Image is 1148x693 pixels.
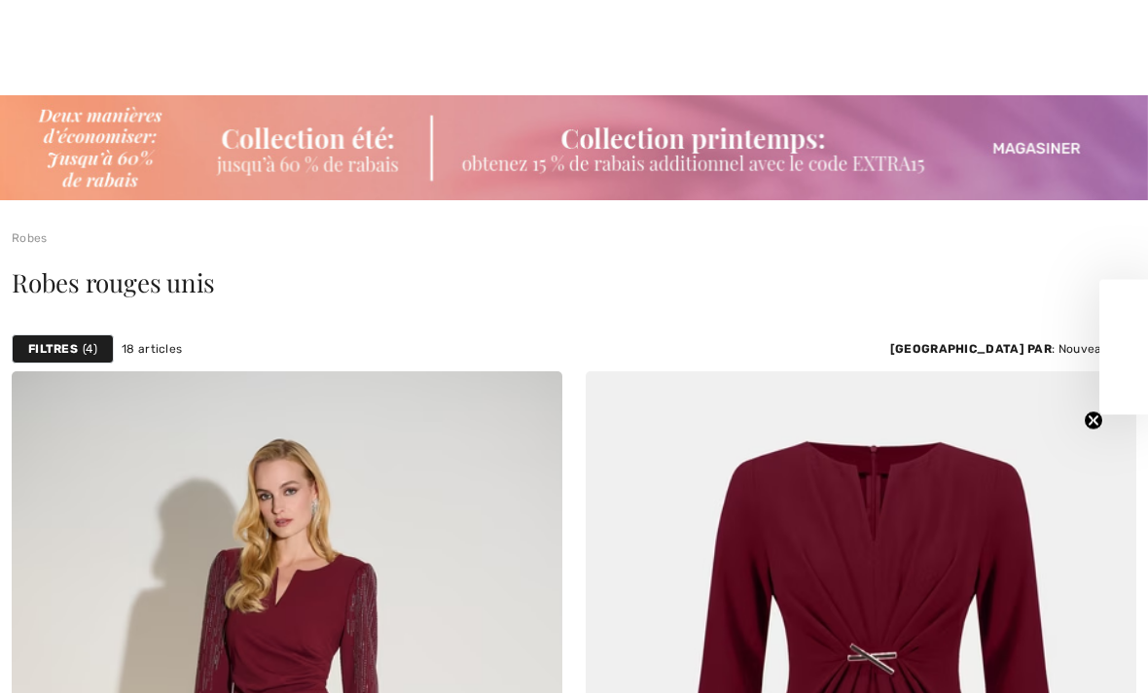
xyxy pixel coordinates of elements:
a: Robes [12,231,48,245]
span: 18 articles [122,340,182,358]
strong: Filtres [28,340,78,358]
div: Close teaser [1099,279,1148,414]
div: : Nouveautés [890,340,1136,358]
span: Robes rouges unis [12,265,215,299]
strong: [GEOGRAPHIC_DATA] par [890,342,1052,356]
span: 4 [83,340,97,358]
button: Close teaser [1084,410,1103,430]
